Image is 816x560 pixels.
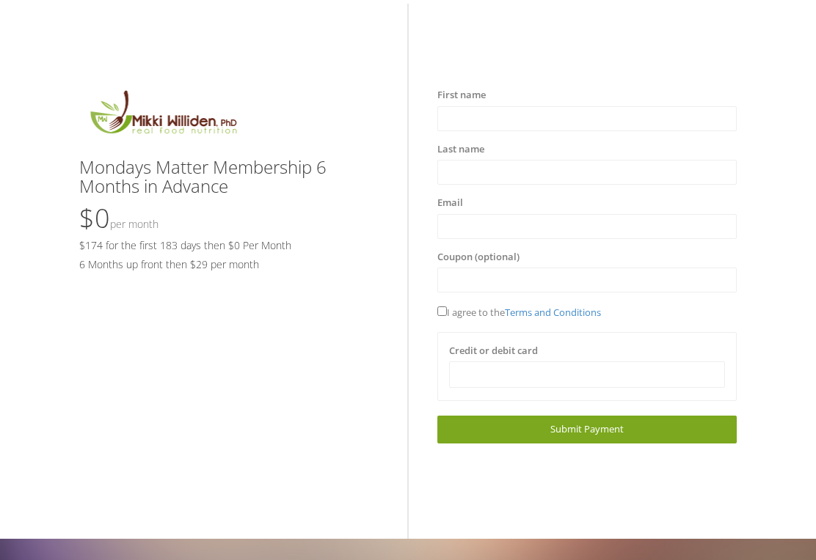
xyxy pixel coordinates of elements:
span: $0 [79,200,159,236]
a: Submit Payment [437,416,737,443]
h3: Mondays Matter Membership 6 Months in Advance [79,158,379,196]
h5: 6 Months up front then $29 per month [79,259,379,270]
label: Last name [437,142,484,157]
small: Per Month [110,217,159,231]
span: Submit Payment [550,422,624,435]
a: Terms and Conditions [505,306,601,319]
label: Credit or debit card [449,344,538,358]
label: First name [437,88,486,103]
label: Coupon (optional) [437,250,520,265]
h5: $174 for the first 183 days then $0 Per Month [79,240,379,251]
span: I agree to the [437,306,601,319]
iframe: Secure card payment input frame [459,369,715,381]
label: Email [437,196,463,210]
img: MikkiLogoMain.png [79,88,247,143]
